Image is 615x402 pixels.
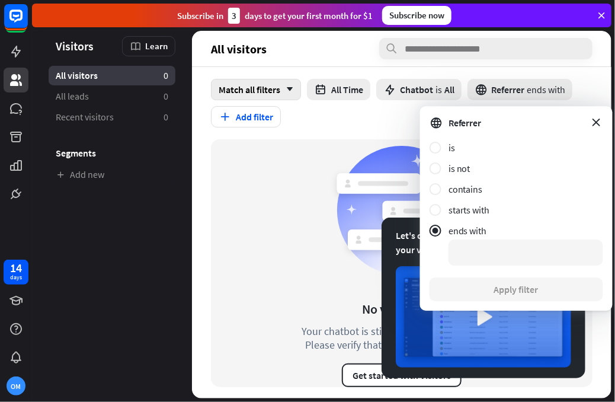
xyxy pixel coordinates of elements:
div: is not [449,162,603,174]
img: image [396,266,571,368]
aside: 0 [164,90,168,103]
i: arrow_down [280,86,293,93]
span: Visitors [56,39,94,53]
div: Subscribe now [382,6,451,25]
button: Apply filter [430,277,603,301]
div: OM [7,377,25,395]
div: starts with [449,204,603,216]
div: Subscribe in days to get your first month for $1 [177,8,373,24]
div: Match all filters [211,79,301,100]
span: All leads [56,90,89,103]
span: All visitors [211,42,267,56]
div: Your chatbot is still waiting for its first visitor. Please verify that it is active and accessible. [280,324,523,352]
span: Learn [145,40,168,52]
h3: Segments [49,147,175,159]
span: ends with [527,84,565,95]
span: is [435,84,442,95]
span: All visitors [56,69,98,82]
span: Referrer [449,117,482,129]
div: Let's check how to collect and manage your visitors in [GEOGRAPHIC_DATA]. [396,228,571,257]
span: All [444,84,454,95]
a: Recent visitors 0 [49,107,175,127]
button: Get started with Visitors [342,363,462,387]
div: 3 [228,8,240,24]
aside: 0 [164,69,168,82]
button: Open LiveChat chat widget [9,5,45,40]
div: 14 [10,263,22,273]
div: ends with [449,225,603,237]
a: Add new [49,165,175,184]
div: days [10,273,22,282]
div: No visitors yet [363,301,441,317]
span: Chatbot [400,84,433,95]
button: Add filter [211,106,281,127]
a: 14 days [4,260,28,285]
button: All Time [307,79,370,100]
aside: 0 [164,111,168,123]
span: Recent visitors [56,111,114,123]
span: Referrer [491,84,524,95]
div: contains [449,183,603,195]
a: All leads 0 [49,87,175,106]
div: is [449,142,603,154]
